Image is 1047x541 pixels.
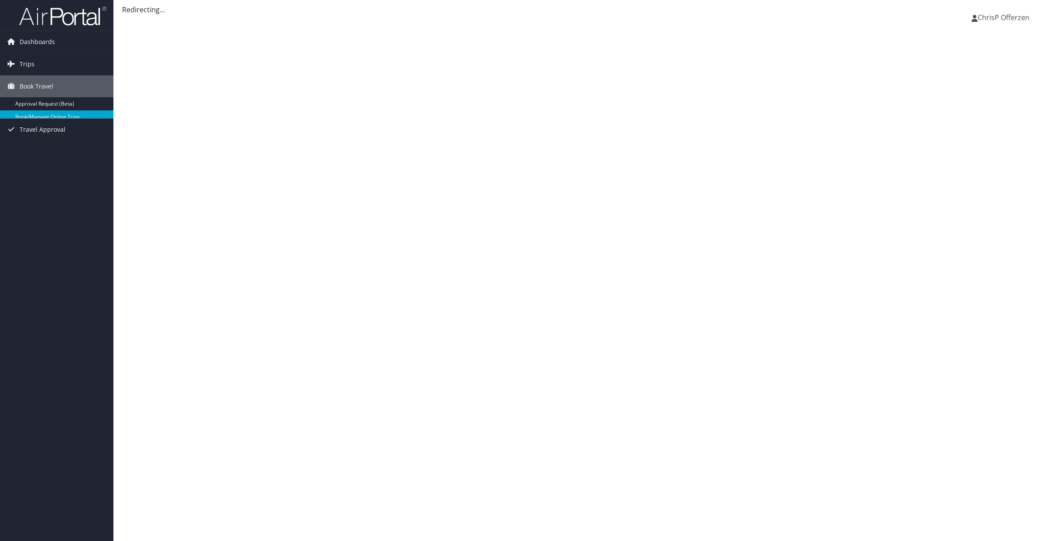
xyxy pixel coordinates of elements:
span: ChrisP Offerzen [978,13,1030,22]
img: airportal-logo.png [19,6,106,26]
span: Travel Approval [20,119,65,140]
span: Book Travel [20,75,53,97]
span: Dashboards [20,31,55,53]
a: ChrisP Offerzen [972,4,1038,31]
span: Trips [20,53,34,75]
div: Redirecting... [122,4,1038,15]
